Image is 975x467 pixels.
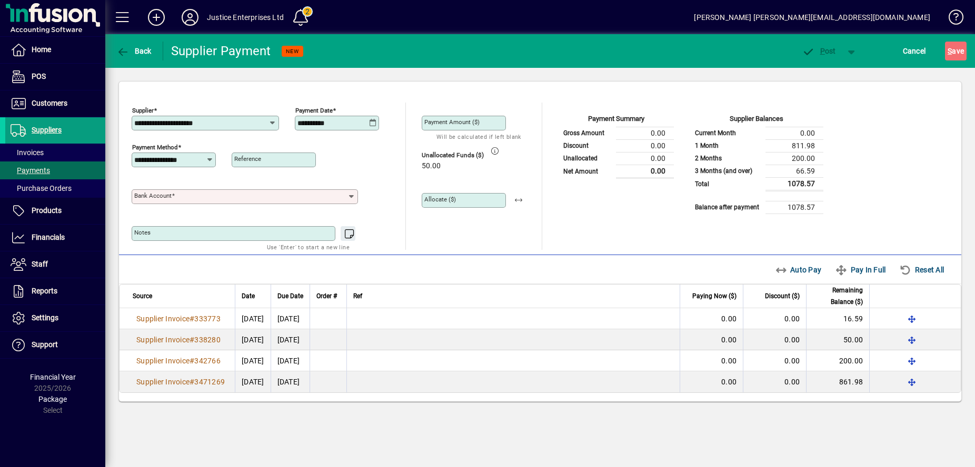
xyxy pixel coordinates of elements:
[242,357,264,365] span: [DATE]
[134,192,172,199] mat-label: Bank Account
[895,260,948,279] button: Reset All
[899,261,944,278] span: Reset All
[5,305,105,331] a: Settings
[616,152,674,165] td: 0.00
[690,177,765,190] td: Total
[558,103,674,179] app-page-summary-card: Payment Summary
[271,329,310,350] td: [DATE]
[422,162,441,170] span: 50.00
[5,64,105,90] a: POS
[32,260,48,268] span: Staff
[690,165,765,177] td: 3 Months (and over)
[133,355,224,367] a: Supplier Invoice#342766
[424,196,456,203] mat-label: Allocate ($)
[11,184,72,192] span: Purchase Orders
[422,152,485,159] span: Unallocated Funds ($)
[690,114,823,127] div: Supplier Balances
[765,290,800,302] span: Discount ($)
[194,314,221,323] span: 333773
[5,251,105,278] a: Staff
[797,42,841,60] button: Post
[424,118,480,126] mat-label: Payment Amount ($)
[171,43,271,59] div: Supplier Payment
[242,290,255,302] span: Date
[765,165,823,177] td: 66.59
[38,395,67,403] span: Package
[690,127,765,139] td: Current Month
[353,290,362,302] span: Ref
[5,278,105,304] a: Reports
[784,314,800,323] span: 0.00
[945,42,967,60] button: Save
[558,152,616,165] td: Unallocated
[784,357,800,365] span: 0.00
[242,314,264,323] span: [DATE]
[903,43,926,59] span: Cancel
[277,290,303,302] span: Due Date
[32,313,58,322] span: Settings
[5,90,105,117] a: Customers
[765,152,823,165] td: 200.00
[114,42,154,60] button: Back
[839,357,863,365] span: 200.00
[32,287,57,295] span: Reports
[558,165,616,178] td: Net Amount
[295,107,333,114] mat-label: Payment Date
[11,148,44,157] span: Invoices
[136,336,190,344] span: Supplier Invoice
[5,332,105,358] a: Support
[32,126,62,134] span: Suppliers
[690,152,765,165] td: 2 Months
[692,290,737,302] span: Paying Now ($)
[133,290,152,302] span: Source
[690,139,765,152] td: 1 Month
[116,47,152,55] span: Back
[5,198,105,224] a: Products
[765,177,823,190] td: 1078.57
[765,127,823,139] td: 0.00
[721,378,737,386] span: 0.00
[900,42,929,60] button: Cancel
[173,8,207,27] button: Profile
[690,201,765,214] td: Balance after payment
[948,47,952,55] span: S
[765,201,823,214] td: 1078.57
[105,42,163,60] app-page-header-button: Back
[820,47,825,55] span: P
[133,334,224,346] a: Supplier Invoice#338280
[558,114,674,127] div: Payment Summary
[190,314,194,323] span: #
[694,9,930,26] div: [PERSON_NAME] [PERSON_NAME][EMAIL_ADDRESS][DOMAIN_NAME]
[616,165,674,178] td: 0.00
[813,285,863,308] span: Remaining Balance ($)
[831,260,890,279] button: Pay In Full
[32,45,51,54] span: Home
[190,378,194,386] span: #
[5,161,105,179] a: Payments
[267,241,350,253] mat-hint: Use 'Enter' to start a new line
[32,233,65,241] span: Financials
[30,373,76,381] span: Financial Year
[140,8,173,27] button: Add
[5,225,105,251] a: Financials
[835,261,886,278] span: Pay In Full
[194,378,225,386] span: 3471269
[5,37,105,63] a: Home
[802,47,836,55] span: ost
[690,103,823,214] app-page-summary-card: Supplier Balances
[207,9,284,26] div: Justice Enterprises Ltd
[242,336,264,344] span: [DATE]
[136,314,190,323] span: Supplier Invoice
[784,336,800,344] span: 0.00
[5,144,105,161] a: Invoices
[316,290,337,302] span: Order #
[11,166,50,175] span: Payments
[190,357,194,365] span: #
[616,127,674,139] td: 0.00
[194,357,221,365] span: 342766
[32,206,62,215] span: Products
[190,336,194,344] span: #
[242,378,264,386] span: [DATE]
[32,340,58,349] span: Support
[286,48,299,55] span: NEW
